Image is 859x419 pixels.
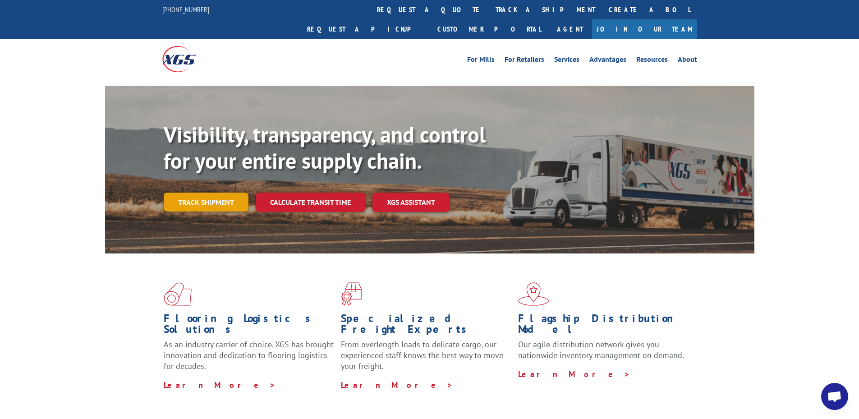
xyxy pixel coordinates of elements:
img: xgs-icon-focused-on-flooring-red [341,282,362,306]
a: Agent [548,19,592,39]
a: Customer Portal [431,19,548,39]
p: From overlength loads to delicate cargo, our experienced staff knows the best way to move your fr... [341,339,511,379]
b: Visibility, transparency, and control for your entire supply chain. [164,120,486,175]
a: For Mills [467,56,495,66]
div: Open chat [821,383,848,410]
img: xgs-icon-total-supply-chain-intelligence-red [164,282,192,306]
a: About [678,56,697,66]
span: Our agile distribution network gives you nationwide inventory management on demand. [518,339,684,360]
h1: Flagship Distribution Model [518,313,689,339]
a: Resources [636,56,668,66]
a: Track shipment [164,193,248,212]
a: Learn More > [341,380,453,390]
img: xgs-icon-flagship-distribution-model-red [518,282,549,306]
a: For Retailers [505,56,544,66]
a: Learn More > [164,380,276,390]
a: Join Our Team [592,19,697,39]
span: As an industry carrier of choice, XGS has brought innovation and dedication to flooring logistics... [164,339,334,371]
a: Calculate transit time [256,193,365,212]
a: Learn More > [518,369,630,379]
a: Services [554,56,579,66]
h1: Specialized Freight Experts [341,313,511,339]
a: Request a pickup [300,19,431,39]
h1: Flooring Logistics Solutions [164,313,334,339]
a: XGS ASSISTANT [372,193,450,212]
a: [PHONE_NUMBER] [162,5,209,14]
a: Advantages [589,56,626,66]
